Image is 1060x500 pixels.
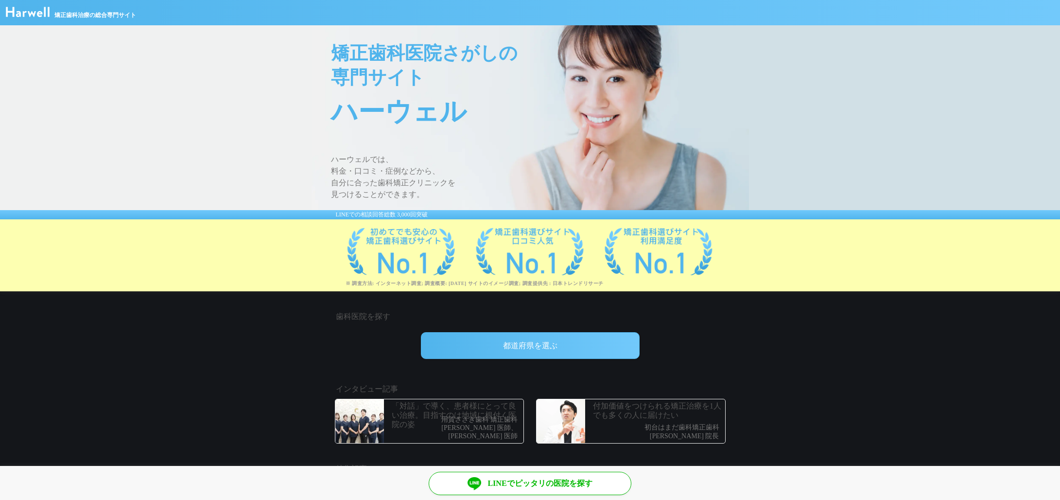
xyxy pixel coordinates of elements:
span: 矯正歯科治療の総合専門サイト [54,11,136,19]
img: 96089 1 [335,399,384,443]
p: [PERSON_NAME] 医師、[PERSON_NAME] 医師 [392,424,518,441]
span: 見つけることができます。 [331,189,749,200]
h2: 特集記事 [336,463,725,475]
p: 「対話」で導く、患者様にとって良い治療。目指すのは地域に根付く医院の姿 [392,401,521,429]
span: ハーウェルでは、 [331,154,749,165]
span: 矯正歯科医院さがしの [331,41,749,65]
div: 都道府県を選ぶ [421,332,640,359]
a: 歯科医師_濱田啓一先生_説明中付加価値をつけられる矯正治療を1人でも多くの人に届けたい初台はまだ歯科矯正歯科[PERSON_NAME] 院長 [531,394,730,448]
span: ハーウェル [331,89,749,134]
p: 初台はまだ歯科矯正歯科 [644,424,719,432]
span: 自分に合った歯科矯正クリニックを [331,177,749,189]
div: LINEでの相談回答総数 3,000回突破 [312,210,749,219]
p: 付加価値をつけられる矯正治療を1人でも多くの人に届けたい [593,401,723,420]
h2: インタビュー記事 [336,383,725,395]
p: 用賀ささき歯科 矯正歯科 [392,416,518,424]
h2: 歯科医院を探す [336,311,725,322]
span: 料金・口コミ・症例などから、 [331,165,749,177]
a: ハーウェル [6,10,50,18]
img: ハーウェル [6,7,50,17]
p: ※ 調査方法: インターネット調査; 調査概要: [DATE] サイトのイメージ調査; 調査提供先 : 日本トレンドリサーチ [346,280,749,286]
a: 96089 1「対話」で導く、患者様にとって良い治療。目指すのは地域に根付く医院の姿用賀ささき歯科 矯正歯科[PERSON_NAME] 医師、[PERSON_NAME] 医師 [330,394,529,448]
a: LINEでピッタリの医院を探す [429,472,631,495]
span: 専門サイト [331,65,749,89]
p: [PERSON_NAME] 院長 [644,432,719,441]
img: 歯科医師_濱田啓一先生_説明中 [537,399,585,443]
